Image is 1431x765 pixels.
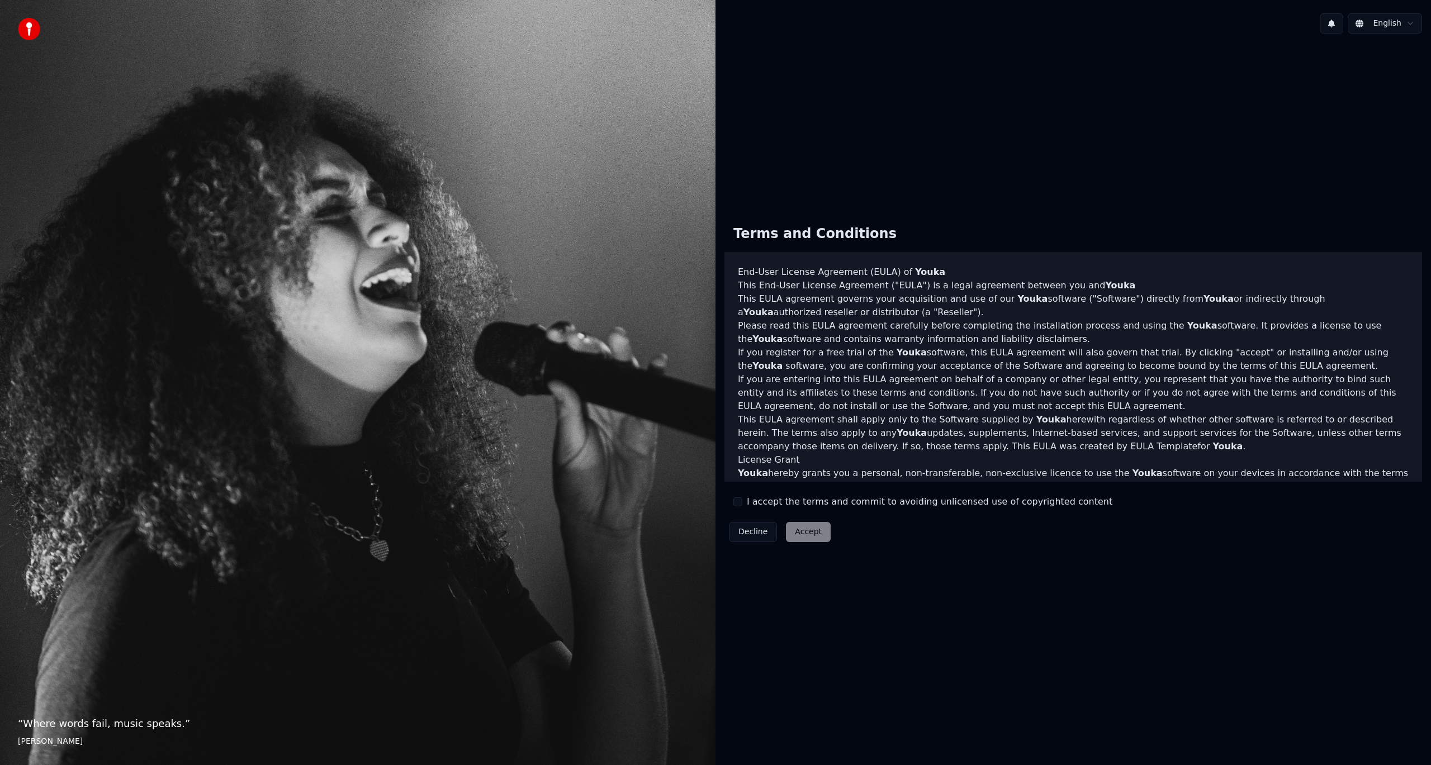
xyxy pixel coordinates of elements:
[1036,414,1067,425] span: Youka
[738,346,1409,373] p: If you register for a free trial of the software, this EULA agreement will also govern that trial...
[752,334,783,344] span: Youka
[1133,468,1163,478] span: Youka
[897,427,927,438] span: Youka
[1130,441,1197,452] a: EULA Template
[729,522,777,542] button: Decline
[18,716,698,731] p: “ Where words fail, music speaks. ”
[1203,293,1234,304] span: Youka
[752,360,783,371] span: Youka
[1187,320,1217,331] span: Youka
[747,495,1112,509] label: I accept the terms and commit to avoiding unlicensed use of copyrighted content
[18,736,698,747] footer: [PERSON_NAME]
[1105,280,1135,291] span: Youka
[724,216,906,252] div: Terms and Conditions
[738,373,1409,413] p: If you are entering into this EULA agreement on behalf of a company or other legal entity, you re...
[18,18,40,40] img: youka
[897,347,927,358] span: Youka
[915,267,945,277] span: Youka
[1212,441,1243,452] span: Youka
[738,453,1409,467] h3: License Grant
[738,319,1409,346] p: Please read this EULA agreement carefully before completing the installation process and using th...
[1017,293,1048,304] span: Youka
[738,292,1409,319] p: This EULA agreement governs your acquisition and use of our software ("Software") directly from o...
[738,467,1409,493] p: hereby grants you a personal, non-transferable, non-exclusive licence to use the software on your...
[743,307,774,317] span: Youka
[738,468,768,478] span: Youka
[738,279,1409,292] p: This End-User License Agreement ("EULA") is a legal agreement between you and
[738,413,1409,453] p: This EULA agreement shall apply only to the Software supplied by herewith regardless of whether o...
[738,265,1409,279] h3: End-User License Agreement (EULA) of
